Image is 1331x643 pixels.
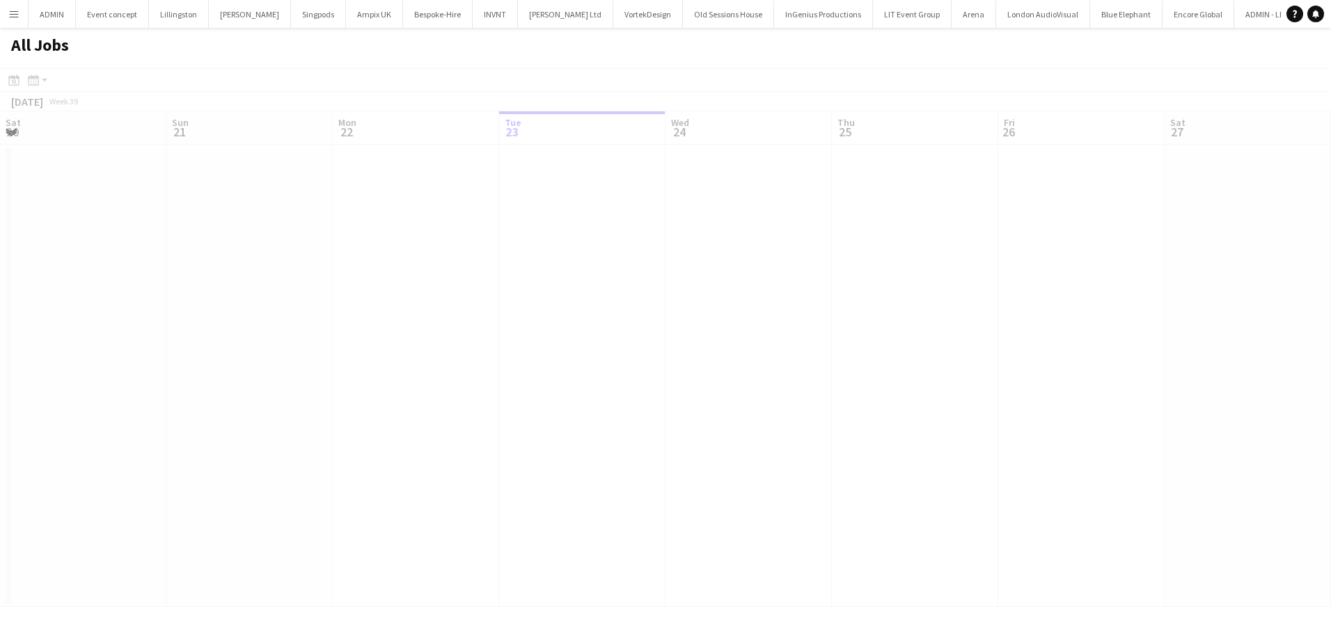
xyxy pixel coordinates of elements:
button: VortekDesign [613,1,683,28]
button: [PERSON_NAME] Ltd [518,1,613,28]
button: London AudioVisual [996,1,1090,28]
button: ADMIN - LEAVE [1234,1,1309,28]
button: Arena [952,1,996,28]
button: ADMIN [29,1,76,28]
button: [PERSON_NAME] [209,1,291,28]
button: Blue Elephant [1090,1,1163,28]
button: LIT Event Group [873,1,952,28]
button: Old Sessions House [683,1,774,28]
button: INVNT [473,1,518,28]
button: Singpods [291,1,346,28]
button: Event concept [76,1,149,28]
button: Lillingston [149,1,209,28]
button: Ampix UK [346,1,403,28]
button: Encore Global [1163,1,1234,28]
button: Bespoke-Hire [403,1,473,28]
button: InGenius Productions [774,1,873,28]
